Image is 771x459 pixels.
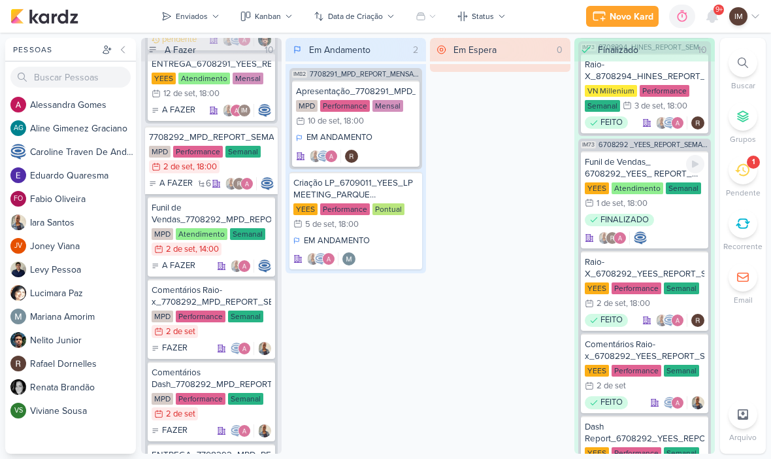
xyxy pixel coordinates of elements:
div: Mensal [233,73,263,84]
img: Rafael Dornelles [345,150,358,163]
div: Colaboradores: Iara Santos, Caroline Traven De Andrade, Alessandra Gomes [655,116,687,129]
div: EM ANDAMENTO [293,235,370,248]
div: Responsável: Caroline Traven De Andrade [634,231,647,245]
span: IM82 [292,71,307,78]
p: EM ANDAMENTO [304,235,370,248]
p: Pendente [726,187,761,199]
img: Iara Santos [225,177,238,190]
img: Alessandra Gomes [240,177,254,190]
p: FAZER [162,342,188,355]
div: Performance [173,146,223,158]
div: Isabella Machado Guimarães [729,7,747,25]
div: , 18:00 [626,299,650,308]
div: YEES [585,282,609,294]
img: Mariana Amorim [10,309,26,324]
div: FAZER [152,424,188,437]
div: , 14:00 [195,245,219,254]
div: Comentários Raio-x_7708292_MPD_REPORT_SEMANAL_03.09 [152,284,271,308]
div: A FAZER [152,104,195,117]
div: , 18:00 [623,199,648,208]
li: Ctrl + F [720,48,766,92]
div: 0 [551,43,568,57]
div: Colaboradores: Iara Santos, Caroline Traven De Andrade, Alessandra Gomes [655,314,687,327]
img: Lucimara Paz [10,285,26,301]
div: VN Millenium [585,85,637,97]
div: MPD [152,393,173,405]
div: F a b i o O l i v e i r a [30,192,136,206]
p: A FAZER [162,104,195,117]
div: Responsável: Caroline Traven De Andrade [258,260,271,273]
div: R e n a t a B r a n d ã o [30,381,136,394]
div: YEES [585,447,609,459]
div: Funil de Vendas_ 6708292_YEES_ REPORT_ SEMANAL_03.09_COMERCIAL [585,156,704,180]
div: , 18:00 [335,220,359,229]
div: Responsável: Rafael Dornelles [691,116,704,129]
input: Buscar Pessoas [10,67,131,88]
img: Levy Pessoa [10,262,26,277]
div: Colaboradores: Iara Santos, Caroline Traven De Andrade, Alessandra Gomes [306,252,338,265]
div: Semanal [225,146,261,158]
div: 1 de set [597,199,623,208]
img: Alessandra Gomes [671,396,684,409]
div: C a r o l i n e T r a v e n D e A n d r a d e [30,145,136,159]
div: MPD [296,100,318,112]
span: IM73 [581,141,596,148]
div: Semanal [664,447,699,459]
img: Iara Santos [230,260,243,273]
div: Comentários Raio-x_6708292_YEES_REPORT_SEMANAL_03.09_COMERCIAL [585,339,704,362]
p: Arquivo [729,432,757,443]
div: Performance [612,282,661,294]
div: YEES [585,365,609,377]
div: R a f a e l D o r n e l l e s [30,357,136,371]
img: Caroline Traven De Andrade [258,260,271,273]
img: Renata Brandão [10,379,26,395]
div: Semanal [585,100,620,112]
div: Funil de Vendas_7708292_MPD_REPORT_SEMANAL_03.09 [152,202,271,226]
div: YEES [152,73,176,84]
img: Mariana Amorim [342,252,355,265]
div: 12 de set [163,90,195,98]
div: 3 de set [634,102,663,110]
img: Caroline Traven De Andrade [317,150,330,163]
img: Alessandra Gomes [614,231,627,245]
div: Semanal [228,311,263,322]
div: , 18:00 [195,90,220,98]
div: , 18:00 [340,117,364,126]
img: Caroline Traven De Andrade [663,396,676,409]
div: Responsável: Rafael Dornelles [345,150,358,163]
div: J o n e y V i a n a [30,239,136,253]
img: Caroline Traven De Andrade [663,116,676,129]
p: Grupos [730,133,756,145]
div: Mensal [372,100,403,112]
div: Responsável: Rafael Dornelles [691,314,704,327]
div: Performance [320,203,370,215]
p: JV [14,243,22,250]
img: Rafael Dornelles [691,116,704,129]
img: Iara Santos [691,396,704,409]
div: V i v i a n e S o u s a [30,404,136,418]
img: Iara Santos [258,342,271,355]
p: Buscar [731,80,755,92]
img: Caroline Traven De Andrade [314,252,327,265]
div: YEES [585,182,609,194]
div: 2 de set [166,245,195,254]
p: VS [14,407,23,415]
div: FAZER [152,342,188,355]
p: EM ANDAMENTO [306,131,372,144]
img: Iara Santos [655,314,668,327]
div: Atendimento [612,182,663,194]
div: Responsável: Iara Santos [258,342,271,355]
div: L u c i m a r a P a z [30,286,136,300]
p: IM [734,10,743,22]
div: E d u a r d o Q u a r e s m a [30,169,136,182]
span: 6708292 _YEES_REPORT_SEMANAL_03.09_COMERCIAL [599,141,708,148]
div: L e v y P e s s o a [30,263,136,277]
div: Colaboradores: Caroline Traven De Andrade, Alessandra Gomes [663,396,687,409]
p: A FAZER [162,260,195,273]
div: Comentários Dash_7708292_MPD_REPORT_SEMANAL_03.09 [152,367,271,390]
div: 10 de set [308,117,340,126]
img: Iara Santos [598,231,611,245]
img: Rafael Dornelles [10,356,26,371]
div: Dash Report_6708292_YEES_REPORT_SEMANAL_03.09_COMERCIAL [585,421,704,445]
div: Performance [640,85,689,97]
